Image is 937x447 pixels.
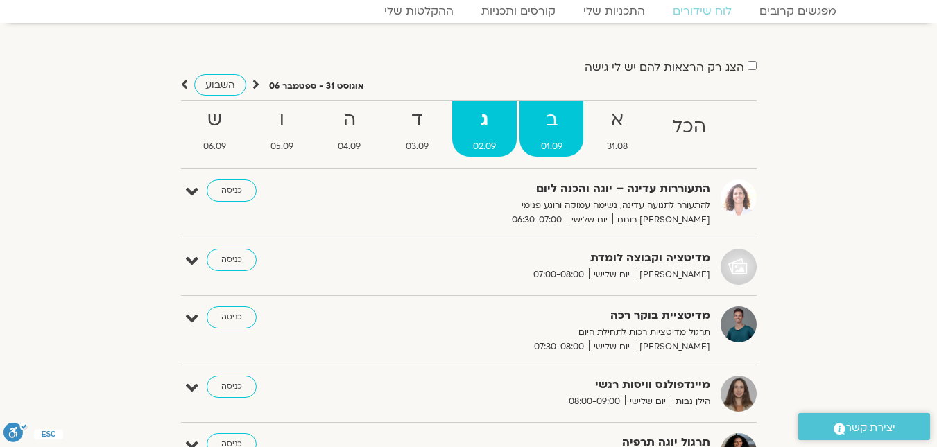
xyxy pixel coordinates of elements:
[370,249,710,268] strong: מדיטציה וקבוצה לומדת
[585,61,744,73] label: הצג רק הרצאות להם יש לי גישה
[317,101,381,157] a: ה04.09
[635,268,710,282] span: [PERSON_NAME]
[207,376,257,398] a: כניסה
[589,268,635,282] span: יום שלישי
[385,101,449,157] a: ד03.09
[519,139,583,154] span: 01.09
[746,4,850,18] a: מפגשים קרובים
[586,139,648,154] span: 31.08
[385,105,449,136] strong: ד
[651,112,727,143] strong: הכל
[845,419,895,437] span: יצירת קשר
[370,306,710,325] strong: מדיטציית בוקר רכה
[269,79,364,94] p: אוגוסט 31 - ספטמבר 06
[370,4,467,18] a: ההקלטות שלי
[205,78,235,91] span: השבוע
[317,105,381,136] strong: ה
[659,4,746,18] a: לוח שידורים
[452,101,517,157] a: ג02.09
[250,101,314,157] a: ו05.09
[467,4,569,18] a: קורסים ותכניות
[370,198,710,213] p: להתעורר לתנועה עדינה, נשימה עמוקה ורוגע פנימי
[586,101,648,157] a: א31.08
[651,101,727,157] a: הכל
[625,394,671,409] span: יום שלישי
[452,105,517,136] strong: ג
[194,74,246,96] a: השבוע
[182,101,247,157] a: ש06.09
[207,179,257,202] a: כניסה
[798,413,930,440] a: יצירת קשר
[385,139,449,154] span: 03.09
[519,101,583,157] a: ב01.09
[528,268,589,282] span: 07:00-08:00
[452,139,517,154] span: 02.09
[586,105,648,136] strong: א
[671,394,710,409] span: הילן נבות
[569,4,659,18] a: התכניות שלי
[207,306,257,328] a: כניסה
[87,4,850,18] nav: Menu
[519,105,583,136] strong: ב
[635,340,710,354] span: [PERSON_NAME]
[250,105,314,136] strong: ו
[182,105,247,136] strong: ש
[529,340,589,354] span: 07:30-08:00
[182,139,247,154] span: 06.09
[370,179,710,198] strong: התעוררות עדינה – יוגה והכנה ליום
[507,213,567,227] span: 06:30-07:00
[370,325,710,340] p: תרגול מדיטציות רכות לתחילת היום
[589,340,635,354] span: יום שלישי
[567,213,612,227] span: יום שלישי
[317,139,381,154] span: 04.09
[250,139,314,154] span: 05.09
[612,213,710,227] span: [PERSON_NAME] רוחם
[370,376,710,394] strong: מיינדפולנס וויסות רגשי
[207,249,257,271] a: כניסה
[564,394,625,409] span: 08:00-09:00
